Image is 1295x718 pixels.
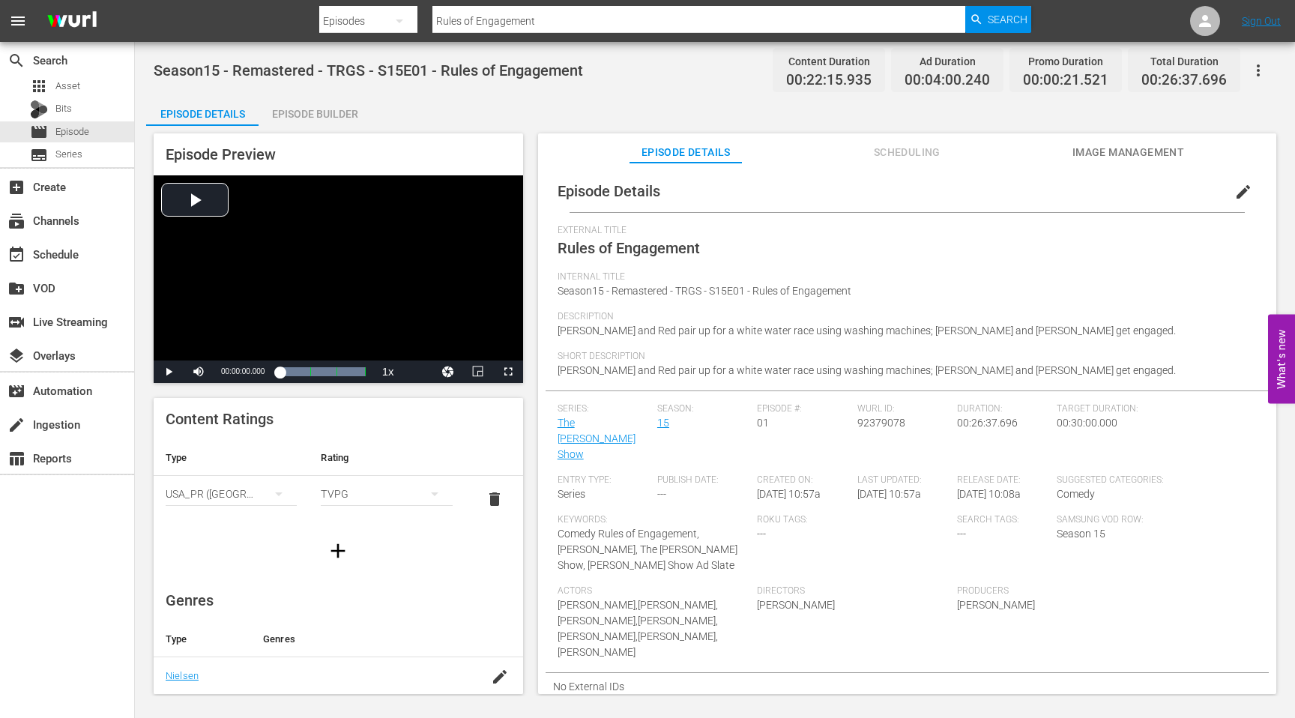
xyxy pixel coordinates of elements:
span: 00:00:00.000 [221,367,265,375]
span: Season: [657,403,749,415]
span: Asset [55,79,80,94]
span: Scheduling [851,143,963,162]
span: 00:30:00.000 [1057,417,1117,429]
span: Search [7,52,25,70]
span: Target Duration: [1057,403,1249,415]
div: Episode Details [146,96,259,132]
span: Episode Preview [166,145,276,163]
span: Producers [957,585,1150,597]
span: Keywords: [558,514,750,526]
span: [PERSON_NAME] and Red pair up for a white water race using washing machines; [PERSON_NAME] and [P... [558,325,1176,337]
span: Season 15 [1057,528,1105,540]
span: Actors [558,585,750,597]
span: edit [1234,183,1252,201]
button: Open Feedback Widget [1268,315,1295,404]
span: Duration: [957,403,1049,415]
button: edit [1225,174,1261,210]
span: Suggested Categories: [1057,474,1249,486]
span: 00:26:37.696 [957,417,1018,429]
span: menu [9,12,27,30]
span: 00:22:15.935 [786,72,872,89]
span: Entry Type: [558,474,650,486]
span: --- [757,528,766,540]
span: Series: [558,403,650,415]
span: Live Streaming [7,313,25,331]
span: --- [657,488,666,500]
span: Bits [55,101,72,116]
span: Publish Date: [657,474,749,486]
button: Play [154,360,184,383]
span: table_chart [7,450,25,468]
span: [DATE] 10:57a [857,488,921,500]
div: Progress Bar [280,367,365,376]
span: Season15 - Remastered - TRGS - S15E01 - Rules of Engagement [558,285,851,297]
div: Promo Duration [1023,51,1108,72]
span: Ingestion [7,416,25,434]
div: No External IDs [546,673,1269,700]
span: Series [55,147,82,162]
button: Picture-in-Picture [463,360,493,383]
a: Sign Out [1242,15,1281,27]
span: Internal Title [558,271,1249,283]
span: Channels [7,212,25,230]
div: Episode Builder [259,96,371,132]
span: Release Date: [957,474,1049,486]
button: Episode Details [146,96,259,126]
span: VOD [7,280,25,298]
button: Jump To Time [433,360,463,383]
span: delete [486,490,504,508]
span: 00:00:21.521 [1023,72,1108,89]
span: Episode #: [757,403,849,415]
span: Samsung VOD Row: [1057,514,1149,526]
img: ans4CAIJ8jUAAAAAAAAAAAAAAAAAAAAAAAAgQb4GAAAAAAAAAAAAAAAAAAAAAAAAJMjXAAAAAAAAAAAAAAAAAAAAAAAAgAT5G... [36,4,108,39]
span: Content Ratings [166,410,274,428]
span: Episode Details [630,143,742,162]
span: [PERSON_NAME] [757,599,835,611]
table: simple table [154,440,523,522]
span: External Title [558,225,1249,237]
span: Series [558,488,585,500]
a: The [PERSON_NAME] Show [558,417,636,460]
span: Directors [757,585,950,597]
span: Created On: [757,474,849,486]
span: movie [30,123,48,141]
span: Short Description [558,351,1249,363]
button: Episode Builder [259,96,371,126]
span: Schedule [7,246,25,264]
th: Type [154,621,251,657]
a: Nielsen [166,670,199,681]
span: Image Management [1072,143,1184,162]
span: Search Tags: [957,514,1049,526]
th: Rating [309,440,464,476]
button: delete [477,481,513,517]
div: Bits [30,100,48,118]
div: TVPG [321,473,452,515]
span: --- [957,528,966,540]
span: Episode [55,124,89,139]
span: Genres [166,591,214,609]
span: Comedy Rules of Engagement, [PERSON_NAME], The [PERSON_NAME] Show, [PERSON_NAME] Show Ad Slate [558,528,737,571]
span: 01 [757,417,769,429]
span: Create [7,178,25,196]
span: 92379078 [857,417,905,429]
span: 00:26:37.696 [1141,72,1227,89]
button: Search [965,6,1031,33]
span: 00:04:00.240 [905,72,990,89]
span: [DATE] 10:57a [757,488,821,500]
div: Ad Duration [905,51,990,72]
span: [PERSON_NAME] and Red pair up for a white water race using washing machines; [PERSON_NAME] and [P... [558,364,1176,376]
span: Rules of Engagement [558,239,700,257]
span: Season15 - Remastered - TRGS - S15E01 - Rules of Engagement [154,61,583,79]
span: Last Updated: [857,474,950,486]
button: Mute [184,360,214,383]
div: Video Player [154,175,523,383]
span: [PERSON_NAME],[PERSON_NAME],[PERSON_NAME],[PERSON_NAME],[PERSON_NAME],[PERSON_NAME],[PERSON_NAME] [558,599,718,658]
span: Search [988,6,1027,33]
span: Description [558,311,1249,323]
a: 15 [657,417,669,429]
span: Wurl ID: [857,403,950,415]
span: Roku Tags: [757,514,950,526]
span: movie_filter [7,382,25,400]
span: [PERSON_NAME] [957,599,1035,611]
span: [DATE] 10:08a [957,488,1021,500]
